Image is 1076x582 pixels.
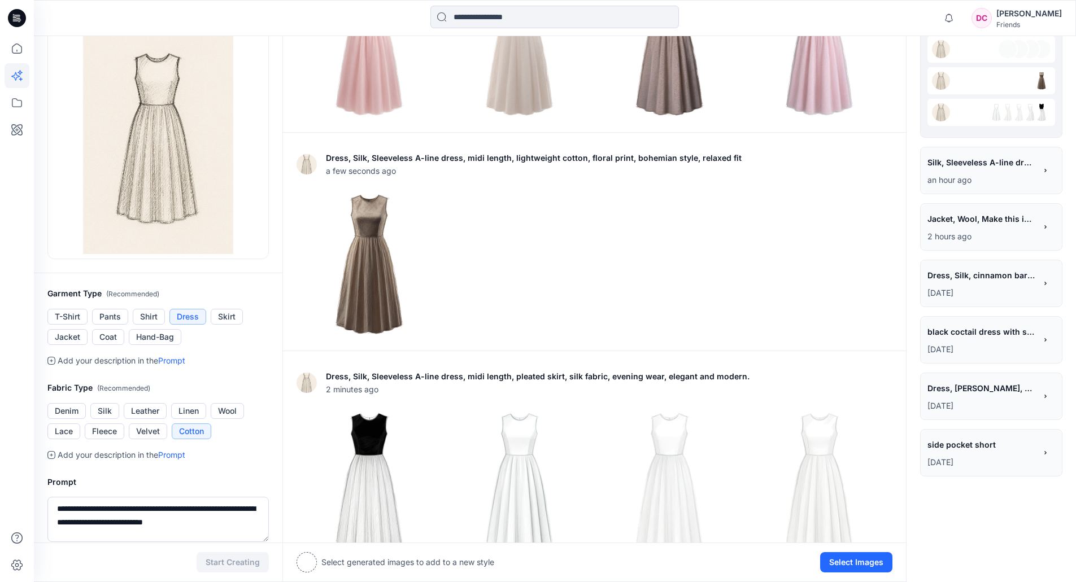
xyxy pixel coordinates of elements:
[124,403,167,419] button: Leather
[158,356,185,365] a: Prompt
[927,380,1035,396] span: Dress, Cotton, Sleeveless aline dress
[927,399,1036,413] p: September 30, 2025
[129,423,167,439] button: Velvet
[297,373,317,393] img: eyJhbGciOiJIUzI1NiIsImtpZCI6IjAiLCJ0eXAiOiJKV1QifQ.eyJkYXRhIjp7InR5cGUiOiJzdG9yYWdlIiwicGF0aCI6Im...
[747,410,892,555] img: 3.png
[326,370,750,383] p: Dress, Silk, Sleeveless A-line dress, midi length, pleated skirt, silk fabric, evening wear, eleg...
[58,448,185,462] p: Add your description in the
[47,475,269,489] h2: Prompt
[106,290,159,298] span: ( Recommended )
[927,456,1036,469] p: September 30, 2025
[987,103,1005,121] img: 4.png
[932,40,950,58] img: eyJhbGciOiJIUzI1NiIsImtpZCI6IjAiLCJ0eXAiOiJKV1QifQ.eyJkYXRhIjp7InR5cGUiOiJzdG9yYWdlIiwicGF0aCI6Im...
[47,309,88,325] button: T-Shirt
[321,555,494,569] p: Select generated images to add to a new style
[447,410,592,555] img: 1.png
[47,423,80,439] button: Lace
[211,309,243,325] button: Skirt
[927,267,1035,283] span: Dress, Silk, cinnamon bark color,, evening gown dress, satin, off the shoulder, sleeveless, sivle...
[85,423,124,439] button: Fleece
[927,436,1035,453] span: side pocket short
[92,309,128,325] button: Pants
[172,423,211,439] button: Cotton
[92,329,124,345] button: Coat
[211,403,244,419] button: Wool
[297,154,317,174] img: eyJhbGciOiJIUzI1NiIsImtpZCI6IjAiLCJ0eXAiOiJKV1QifQ.eyJkYXRhIjp7InR5cGUiOiJzdG9yYWdlIiwicGF0aCI6Im...
[326,151,742,165] p: Dress, Silk, Sleeveless A-line dress, midi length, lightweight cotton, floral print, bohemian sty...
[169,309,206,325] button: Dress
[326,165,742,177] span: a few seconds ago
[1033,103,1051,121] img: 0.png
[972,8,992,28] div: DC
[297,410,442,555] img: 0.png
[47,403,86,419] button: Denim
[83,28,234,254] img: eyJhbGciOiJIUzI1NiIsImtpZCI6IjAiLCJ0eXAiOiJKV1QifQ.eyJkYXRhIjp7InR5cGUiOiJzdG9yYWdlIiwicGF0aCI6Im...
[927,211,1035,227] span: Jacket, Wool, Make this into a winter coat with quilted texture and oversized collar
[927,230,1036,243] p: October 14, 2025
[932,72,950,90] img: eyJhbGciOiJIUzI1NiIsImtpZCI6IjAiLCJ0eXAiOiJKV1QifQ.eyJkYXRhIjp7InR5cGUiOiJzdG9yYWdlIiwicGF0aCI6Im...
[326,383,750,395] span: 2 minutes ago
[820,552,892,572] button: Select Images
[1010,103,1028,121] img: 2.png
[58,354,185,367] p: Add your description in the
[47,287,269,301] h2: Garment Type
[97,384,150,392] span: ( Recommended )
[927,343,1036,356] p: October 09, 2025
[927,286,1036,300] p: October 09, 2025
[927,154,1035,170] span: Silk, Sleeveless A-line dress, midi length, pleated skirt, satin fabric, evening wear, elegant an...
[1021,103,1039,121] img: 1.png
[932,103,950,121] img: eyJhbGciOiJIUzI1NiIsImtpZCI6IjAiLCJ0eXAiOiJKV1QifQ.eyJkYXRhIjp7InR5cGUiOiJzdG9yYWdlIiwicGF0aCI6Im...
[996,20,1062,29] div: Friends
[598,410,742,555] img: 2.png
[47,381,269,395] h2: Fabric Type
[927,323,1035,340] span: black coctail dress with sequin fabric flair skirt
[158,450,185,460] a: Prompt
[171,403,206,419] button: Linen
[133,309,165,325] button: Shirt
[90,403,119,419] button: Silk
[999,103,1017,121] img: 3.png
[297,192,442,336] img: 0.png
[129,329,181,345] button: Hand-Bag
[996,7,1062,20] div: [PERSON_NAME]
[47,329,88,345] button: Jacket
[927,173,1036,187] p: October 14, 2025
[1033,72,1051,90] img: 0.png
